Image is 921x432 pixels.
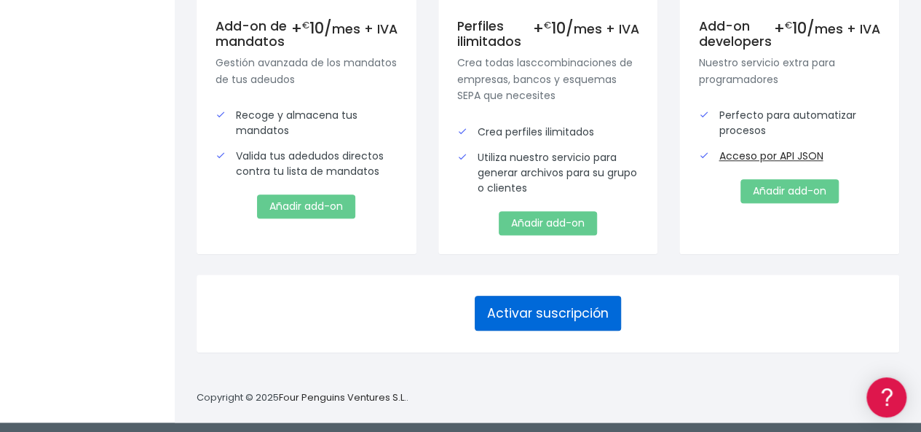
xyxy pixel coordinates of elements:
[197,390,408,406] p: Copyright © 2025 .
[457,150,639,196] div: Utiliza nuestro servicio para generar archivos para su grupo o clientes
[279,390,406,404] a: Four Penguins Ventures S.L.
[499,211,597,235] a: Añadir add-on
[332,20,398,38] span: mes + IVA
[543,19,550,31] small: €
[216,19,398,50] h5: Add-on de mandatos
[740,179,839,203] a: Añadir add-on
[698,55,880,87] p: Nuestro servicio extra para programadores
[774,19,880,37] div: + 10/
[216,55,398,87] p: Gestión avanzada de los mandatos de tus adeudos
[216,149,398,179] div: Valida tus adedudos directos contra tu lista de mandatos
[815,20,880,38] span: mes + IVA
[457,19,639,50] h5: Perfiles ilimitados
[532,19,639,37] div: + 10/
[457,55,639,103] p: Crea todas lasccombinaciones de empresas, bancos y esquemas SEPA que necesites
[475,296,621,331] button: Activar suscripción
[698,108,880,138] div: Perfecto para automatizar procesos
[573,20,639,38] span: mes + IVA
[698,19,880,50] h5: Add-on developers
[785,19,792,31] small: €
[291,19,398,37] div: + 10/
[457,125,639,140] div: Crea perfiles ilimitados
[216,108,398,138] div: Recoge y almacena tus mandatos
[257,195,355,219] a: Añadir add-on
[302,19,309,31] small: €
[719,149,823,164] a: Acceso por API JSON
